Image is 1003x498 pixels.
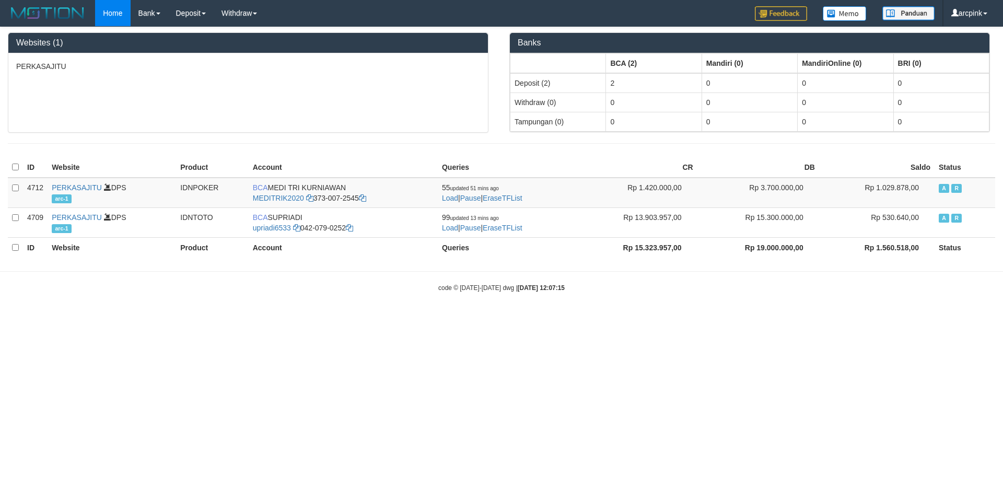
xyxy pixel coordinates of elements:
a: EraseTFList [483,194,522,202]
span: arc-1 [52,194,72,203]
span: | | [442,213,522,232]
th: Rp 19.000.000,00 [697,237,819,258]
td: SUPRIADI 042-079-0252 [249,207,438,237]
td: 0 [893,73,989,93]
a: PERKASAJITU [52,213,102,222]
h3: Banks [518,38,982,48]
span: | | [442,183,522,202]
td: MEDI TRI KURNIAWAN 373-007-2545 [249,178,438,208]
th: Group: activate to sort column ascending [798,53,893,73]
th: Website [48,237,176,258]
a: upriadi6533 [253,224,291,232]
td: IDNPOKER [176,178,248,208]
td: IDNTOTO [176,207,248,237]
h3: Websites (1) [16,38,480,48]
a: Copy 0420790252 to clipboard [346,224,353,232]
img: MOTION_logo.png [8,5,87,21]
a: Copy MEDITRIK2020 to clipboard [306,194,313,202]
td: 0 [606,92,702,112]
span: updated 13 mins ago [450,215,499,221]
a: Copy 3730072545 to clipboard [359,194,366,202]
th: DB [697,157,819,178]
td: 0 [702,92,797,112]
img: Button%20Memo.svg [823,6,867,21]
span: Active [939,184,949,193]
td: Deposit (2) [510,73,606,93]
th: Status [935,237,995,258]
td: Rp 1.029.878,00 [819,178,935,208]
img: panduan.png [882,6,935,20]
td: 0 [606,112,702,131]
td: 0 [798,92,893,112]
p: PERKASAJITU [16,61,480,72]
td: 0 [702,112,797,131]
th: Queries [438,157,576,178]
a: Load [442,194,458,202]
td: Rp 530.640,00 [819,207,935,237]
td: 4709 [23,207,48,237]
td: 4712 [23,178,48,208]
a: Copy upriadi6533 to clipboard [293,224,300,232]
span: 55 [442,183,499,192]
a: MEDITRIK2020 [253,194,304,202]
td: DPS [48,207,176,237]
th: CR [575,157,697,178]
span: Running [951,214,962,223]
th: Account [249,237,438,258]
td: 0 [893,112,989,131]
span: BCA [253,213,268,222]
th: Group: activate to sort column ascending [606,53,702,73]
a: Pause [460,224,481,232]
th: Product [176,237,248,258]
span: Active [939,214,949,223]
td: Rp 13.903.957,00 [575,207,697,237]
td: Rp 1.420.000,00 [575,178,697,208]
span: 99 [442,213,499,222]
th: Product [176,157,248,178]
td: Withdraw (0) [510,92,606,112]
span: arc-1 [52,224,72,233]
th: ID [23,237,48,258]
td: 0 [798,73,893,93]
strong: [DATE] 12:07:15 [518,284,565,292]
th: Rp 1.560.518,00 [819,237,935,258]
td: Rp 3.700.000,00 [697,178,819,208]
small: code © [DATE]-[DATE] dwg | [438,284,565,292]
td: 0 [702,73,797,93]
th: ID [23,157,48,178]
td: Tampungan (0) [510,112,606,131]
th: Group: activate to sort column ascending [893,53,989,73]
th: Account [249,157,438,178]
a: Load [442,224,458,232]
td: Rp 15.300.000,00 [697,207,819,237]
a: PERKASAJITU [52,183,102,192]
th: Queries [438,237,576,258]
th: Status [935,157,995,178]
a: EraseTFList [483,224,522,232]
th: Group: activate to sort column ascending [702,53,797,73]
th: Rp 15.323.957,00 [575,237,697,258]
th: Website [48,157,176,178]
td: DPS [48,178,176,208]
span: updated 51 mins ago [450,186,499,191]
td: 0 [893,92,989,112]
span: BCA [253,183,268,192]
th: Saldo [819,157,935,178]
th: Group: activate to sort column ascending [510,53,606,73]
span: Running [951,184,962,193]
td: 2 [606,73,702,93]
a: Pause [460,194,481,202]
td: 0 [798,112,893,131]
img: Feedback.jpg [755,6,807,21]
